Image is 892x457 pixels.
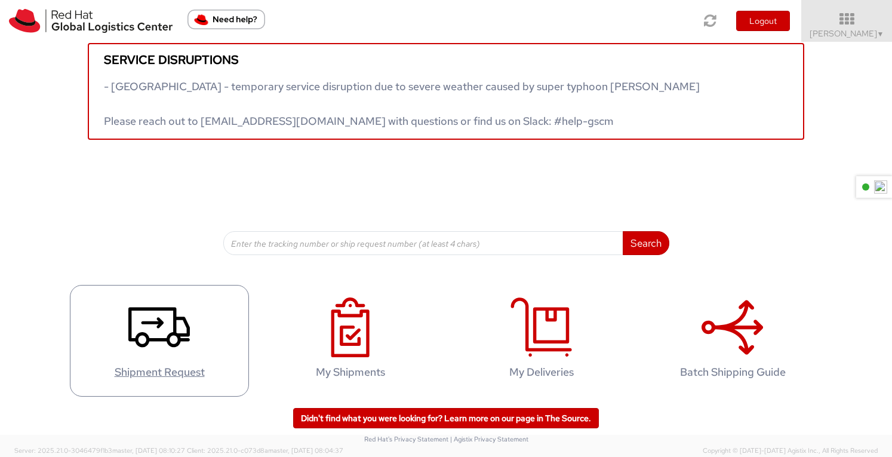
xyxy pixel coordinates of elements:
[623,231,669,255] button: Search
[268,446,343,455] span: master, [DATE] 08:04:37
[450,435,528,443] a: | Agistix Privacy Statement
[736,11,790,31] button: Logout
[187,446,343,455] span: Client: 2025.21.0-c073d8a
[810,28,884,39] span: [PERSON_NAME]
[364,435,448,443] a: Red Hat's Privacy Statement
[70,285,249,397] a: Shipment Request
[656,366,810,378] h4: Batch Shipping Guide
[643,285,822,397] a: Batch Shipping Guide
[877,29,884,39] span: ▼
[112,446,185,455] span: master, [DATE] 08:10:27
[14,446,185,455] span: Server: 2025.21.0-3046479f1b3
[9,9,173,33] img: rh-logistics-00dfa346123c4ec078e1.svg
[465,366,619,378] h4: My Deliveries
[293,408,599,428] a: Didn't find what you were looking for? Learn more on our page in The Source.
[261,285,440,397] a: My Shipments
[452,285,631,397] a: My Deliveries
[703,446,878,456] span: Copyright © [DATE]-[DATE] Agistix Inc., All Rights Reserved
[82,366,236,378] h4: Shipment Request
[104,53,788,66] h5: Service disruptions
[273,366,427,378] h4: My Shipments
[223,231,623,255] input: Enter the tracking number or ship request number (at least 4 chars)
[187,10,265,29] button: Need help?
[104,79,700,128] span: - [GEOGRAPHIC_DATA] - temporary service disruption due to severe weather caused by super typhoon ...
[88,43,804,140] a: Service disruptions - [GEOGRAPHIC_DATA] - temporary service disruption due to severe weather caus...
